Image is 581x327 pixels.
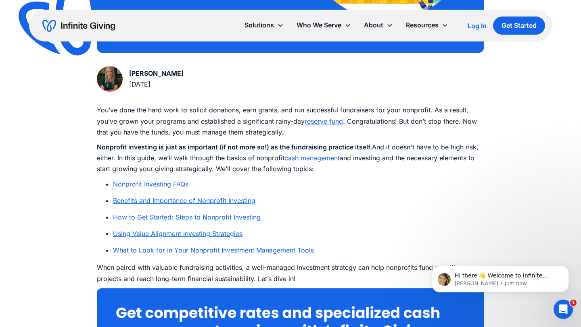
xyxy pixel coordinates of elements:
[468,21,487,31] a: Log In
[284,154,340,162] a: cash management
[305,117,343,125] a: reserve fund
[468,23,487,29] div: Log In
[297,20,341,31] div: Who We Serve
[406,20,439,31] div: Resources
[97,262,484,284] p: When paired with valuable fundraising activities, a well-managed investment strategy can help non...
[420,249,581,305] iframe: Intercom notifications message
[290,17,357,34] div: Who We Serve
[357,17,399,34] div: About
[42,19,115,32] a: home
[113,230,242,238] a: Using Value Alignment Investing Strategies
[399,17,455,34] div: Resources
[364,20,383,31] div: About
[570,300,577,306] span: 1
[97,142,484,175] p: And it doesn't have to be high risk, either. In this guide, we’ll walk through the basics of nonp...
[113,197,255,205] a: Benefits and Importance of Nonprofit Investing
[129,79,184,90] div: [DATE]
[113,246,314,254] a: What to Look for in Your Nonprofit Investment Management Tools
[97,66,184,92] a: [PERSON_NAME][DATE]
[97,143,372,151] strong: Nonprofit investing is just as important (if not more so!) as the fundraising practice itself.
[113,180,188,188] a: Nonprofit Investing FAQs
[493,17,545,35] a: Get Started
[238,17,290,34] div: Solutions
[97,105,484,138] p: You’ve done the hard work to solicit donations, earn grants, and run successful fundraisers for y...
[129,68,184,79] div: [PERSON_NAME]
[554,300,573,319] iframe: Intercom live chat
[113,213,261,221] a: How to Get Started: Steps to Nonprofit Investing
[245,20,274,31] div: Solutions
